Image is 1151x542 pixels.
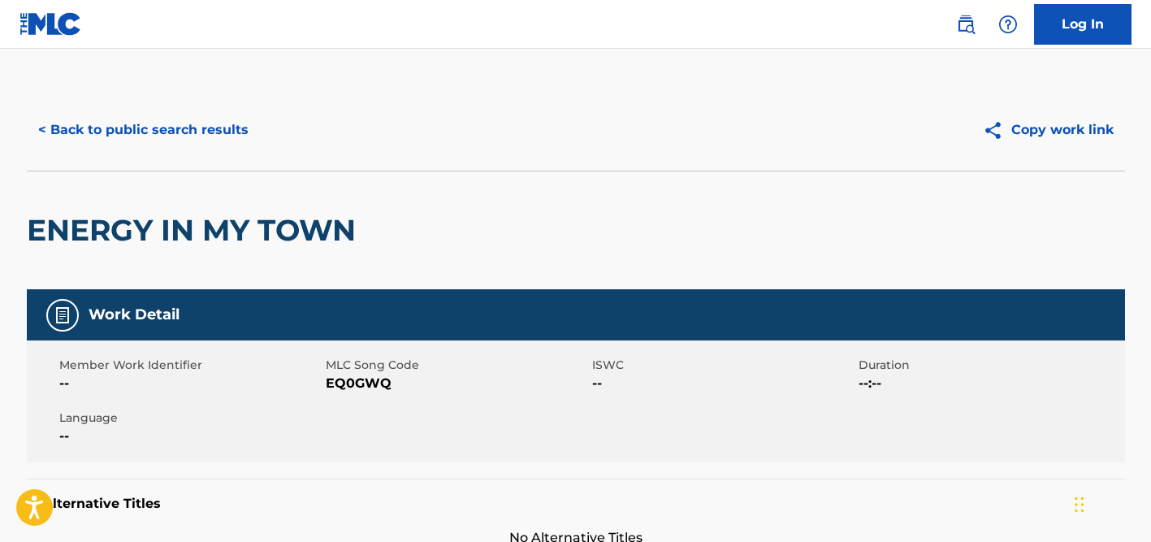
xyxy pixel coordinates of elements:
[956,15,976,34] img: search
[326,374,588,393] span: EQ0GWQ
[998,15,1018,34] img: help
[27,110,260,150] button: < Back to public search results
[27,212,364,249] h2: ENERGY IN MY TOWN
[1034,4,1132,45] a: Log In
[592,357,855,374] span: ISWC
[971,110,1125,150] button: Copy work link
[43,496,1109,512] h5: Alternative Titles
[53,306,72,325] img: Work Detail
[59,357,322,374] span: Member Work Identifier
[1106,328,1151,459] iframe: Resource Center
[950,8,982,41] a: Public Search
[859,357,1121,374] span: Duration
[1070,464,1151,542] iframe: Chat Widget
[592,374,855,393] span: --
[59,374,322,393] span: --
[59,410,322,427] span: Language
[89,306,180,324] h5: Work Detail
[859,374,1121,393] span: --:--
[59,427,322,446] span: --
[19,12,82,36] img: MLC Logo
[992,8,1024,41] div: Help
[326,357,588,374] span: MLC Song Code
[1075,480,1084,529] div: Drag
[983,120,1011,141] img: Copy work link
